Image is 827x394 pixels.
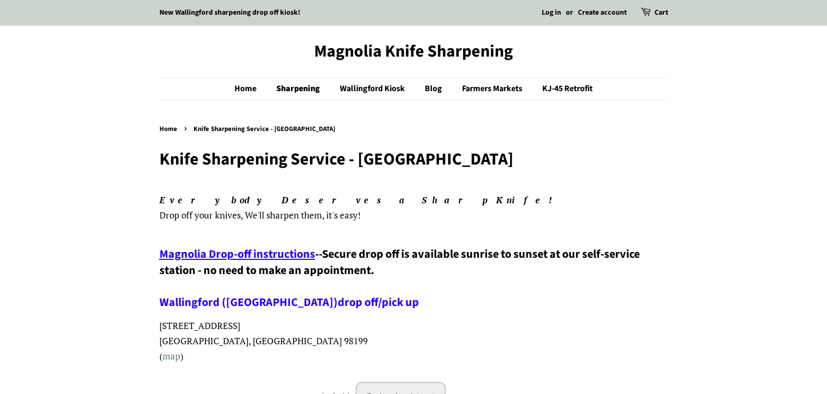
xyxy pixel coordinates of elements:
a: Magnolia Drop-off instructions [159,246,315,262]
a: Sharpening [268,78,330,100]
span: [STREET_ADDRESS] [GEOGRAPHIC_DATA], [GEOGRAPHIC_DATA] 98199 ( ) [159,320,368,362]
li: or [566,7,573,19]
h1: Knife Sharpening Service - [GEOGRAPHIC_DATA] [159,149,668,169]
a: Wallingford Kiosk [332,78,415,100]
a: New Wallingford sharpening drop off kiosk! [159,7,300,18]
span: Secure drop off is available sunrise to sunset at our self-service station - no need to make an a... [159,246,640,311]
a: KJ-45 Retrofit [534,78,593,100]
a: map [163,350,180,362]
a: Magnolia Knife Sharpening [159,41,668,61]
span: Knife Sharpening Service - [GEOGRAPHIC_DATA] [194,124,338,134]
a: Create account [578,7,627,18]
a: Wallingford ([GEOGRAPHIC_DATA]) [159,294,338,311]
a: Cart [654,7,668,19]
span: › [184,122,189,135]
span: -- [315,246,322,262]
nav: breadcrumbs [159,124,668,135]
a: Home [234,78,267,100]
em: Everybody Deserves a Sharp Knife! [159,194,561,206]
a: Farmers Markets [454,78,533,100]
p: , We'll sharpen them, it's easy! [159,193,668,223]
a: Home [159,124,180,134]
a: drop off/pick up [338,294,419,311]
a: Log in [542,7,561,18]
a: Blog [417,78,453,100]
span: Drop off your knives [159,209,241,221]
